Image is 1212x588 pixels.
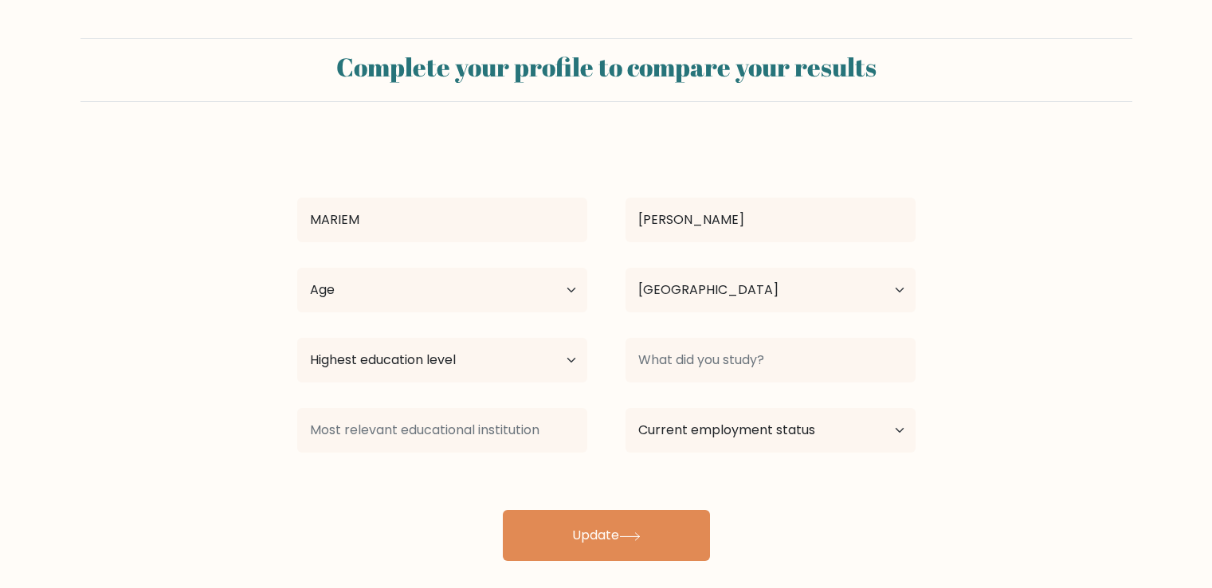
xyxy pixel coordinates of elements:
[626,338,916,382] input: What did you study?
[297,408,587,453] input: Most relevant educational institution
[626,198,916,242] input: Last name
[90,52,1123,82] h2: Complete your profile to compare your results
[297,198,587,242] input: First name
[503,510,710,561] button: Update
